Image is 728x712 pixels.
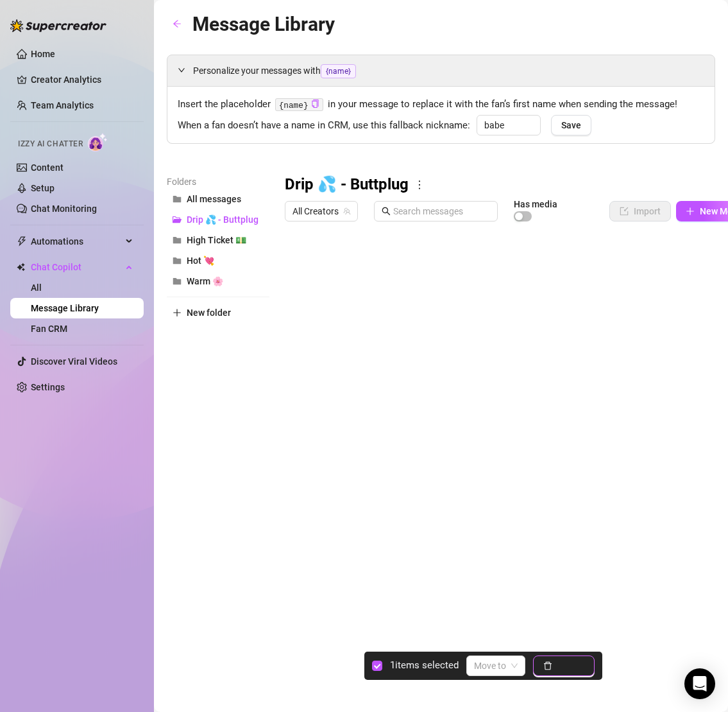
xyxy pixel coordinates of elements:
[31,303,99,313] a: Message Library
[31,324,67,334] a: Fan CRM
[390,658,459,673] article: 1 items selected
[193,64,704,78] span: Personalize your messages with
[609,201,671,221] button: Import
[173,236,182,245] span: folder
[18,138,83,150] span: Izzy AI Chatter
[311,100,319,108] span: copy
[173,256,182,265] span: folder
[31,69,133,90] a: Creator Analytics
[533,656,595,676] button: Delete
[275,98,323,112] code: {name}
[514,200,557,208] article: Has media
[543,661,552,670] span: delete
[167,55,715,86] div: Personalize your messages with{name}
[187,214,258,225] span: Drip 💦 - Buttplug
[167,271,269,291] button: Warm 🌸
[173,215,182,224] span: folder-open
[393,204,490,218] input: Search messages
[10,19,106,32] img: logo-BBDzfeDw.svg
[17,236,27,247] span: thunderbolt
[285,175,409,195] h3: Drip 💦 - Buttplug
[561,120,581,130] span: Save
[192,9,335,39] article: Message Library
[167,250,269,271] button: Hot 💘
[31,183,55,193] a: Setup
[173,19,182,28] span: arrow-left
[167,230,269,250] button: High Ticket 💵
[187,235,246,245] span: High Ticket 💵
[31,382,65,392] a: Settings
[178,97,704,112] span: Insert the placeholder in your message to replace it with the fan’s first name when sending the m...
[187,256,214,266] span: Hot 💘
[167,302,269,323] button: New folder
[292,202,350,221] span: All Creators
[684,668,715,699] div: Open Intercom Messenger
[173,277,182,286] span: folder
[167,209,269,230] button: Drip 💦 - Buttplug
[17,263,25,272] img: Chat Copilot
[31,162,63,173] a: Content
[173,195,182,204] span: folder
[31,356,117,367] a: Discover Viral Videos
[31,231,122,252] span: Automations
[414,179,425,191] span: more
[31,282,42,293] a: All
[167,189,269,209] button: All messages
[88,133,108,152] img: AI Chatter
[551,115,591,135] button: Save
[382,207,391,216] span: search
[173,308,182,317] span: plus
[31,204,97,214] a: Chat Monitoring
[311,100,319,109] button: Click to Copy
[187,308,231,318] span: New folder
[343,207,351,215] span: team
[31,100,94,110] a: Team Analytics
[187,276,223,286] span: Warm 🌸
[167,175,269,189] article: Folders
[321,64,356,78] span: {name}
[686,207,695,216] span: plus
[557,661,584,671] span: Delete
[187,194,241,204] span: All messages
[178,66,185,74] span: expanded
[178,118,470,134] span: When a fan doesn’t have a name in CRM, use this fallback nickname:
[31,49,55,59] a: Home
[31,257,122,277] span: Chat Copilot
